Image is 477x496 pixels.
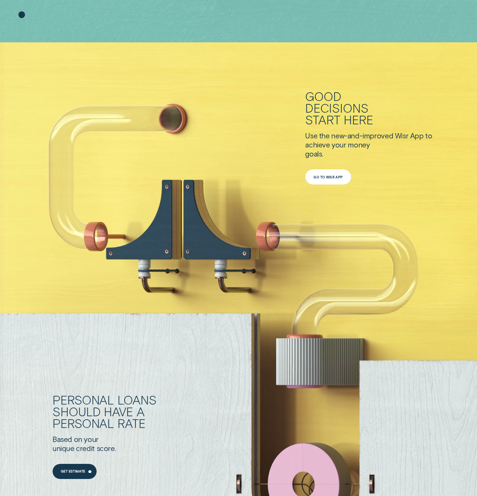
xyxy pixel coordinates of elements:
[395,131,408,140] div: Wisr
[76,444,95,453] div: credit
[348,140,370,149] div: money
[84,435,98,444] div: your
[52,406,101,417] div: should
[331,131,393,140] div: new-and-improved
[52,444,74,453] div: unique
[425,131,432,140] div: to
[305,114,340,126] div: start
[52,394,114,406] div: Personal
[305,131,317,140] div: Use
[137,406,145,417] div: a
[305,149,323,158] div: goals.
[74,435,82,444] div: on
[319,131,330,140] div: the
[97,444,116,453] div: score.
[52,435,72,444] div: Based
[52,464,97,479] a: Get Estimate
[344,114,374,126] div: here
[117,417,146,429] div: rate
[305,140,330,149] div: achieve
[332,140,346,149] div: your
[52,417,114,429] div: personal
[305,102,368,114] div: decisions
[305,90,341,102] div: Good
[305,169,351,184] a: Go to Wisr App
[104,406,133,417] div: have
[117,394,157,406] div: Loans
[410,131,424,140] div: App
[313,176,343,179] div: Go to Wisr App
